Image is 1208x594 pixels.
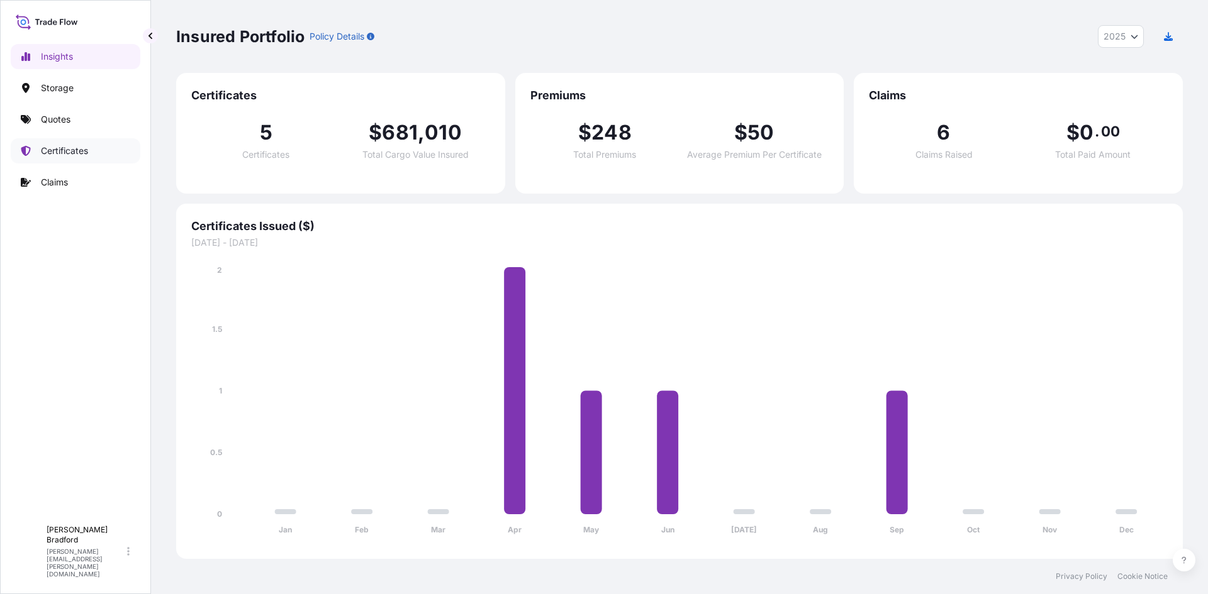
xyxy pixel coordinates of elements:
span: Certificates [191,88,490,103]
a: Storage [11,75,140,101]
tspan: [DATE] [731,525,757,534]
p: Insights [41,50,73,63]
span: Certificates Issued ($) [191,219,1168,234]
a: Quotes [11,107,140,132]
span: 2025 [1104,30,1126,43]
span: Claims Raised [915,150,973,159]
tspan: 1.5 [212,324,222,334]
p: Claims [41,176,68,189]
span: 010 [425,123,462,143]
p: Insured Portfolio [176,26,305,47]
span: 00 [1101,126,1120,136]
p: Policy Details [310,30,364,43]
span: Certificates [242,150,289,159]
p: Storage [41,82,74,94]
tspan: Nov [1043,525,1058,534]
tspan: May [583,525,600,534]
span: $ [734,123,747,143]
span: $ [1066,123,1080,143]
span: 681 [382,123,418,143]
p: Quotes [41,113,70,126]
tspan: Jun [661,525,674,534]
a: Privacy Policy [1056,571,1107,581]
span: 50 [747,123,774,143]
p: [PERSON_NAME] Bradford [47,525,125,545]
tspan: Dec [1119,525,1134,534]
tspan: Oct [967,525,980,534]
span: Premiums [530,88,829,103]
p: Certificates [41,145,88,157]
a: Claims [11,170,140,195]
tspan: Feb [355,525,369,534]
tspan: Sep [890,525,904,534]
tspan: 0.5 [210,448,222,457]
tspan: 1 [219,386,222,395]
tspan: Mar [431,525,445,534]
span: 0 [1080,123,1093,143]
span: , [418,123,425,143]
p: [PERSON_NAME][EMAIL_ADDRESS][PERSON_NAME][DOMAIN_NAME] [47,547,125,578]
span: Total Paid Amount [1055,150,1131,159]
a: Insights [11,44,140,69]
span: 248 [591,123,632,143]
tspan: 0 [217,509,222,519]
span: Average Premium Per Certificate [687,150,822,159]
span: Claims [869,88,1168,103]
tspan: Aug [813,525,828,534]
span: 6 [937,123,950,143]
span: $ [369,123,382,143]
span: T [25,545,33,558]
tspan: Apr [508,525,522,534]
span: 5 [260,123,272,143]
span: Total Cargo Value Insured [362,150,469,159]
span: $ [578,123,591,143]
span: Total Premiums [573,150,636,159]
span: . [1095,126,1099,136]
tspan: Jan [279,525,292,534]
tspan: 2 [217,265,222,275]
a: Cookie Notice [1117,571,1168,581]
button: Year Selector [1098,25,1144,48]
a: Certificates [11,138,140,163]
span: [DATE] - [DATE] [191,236,1168,249]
